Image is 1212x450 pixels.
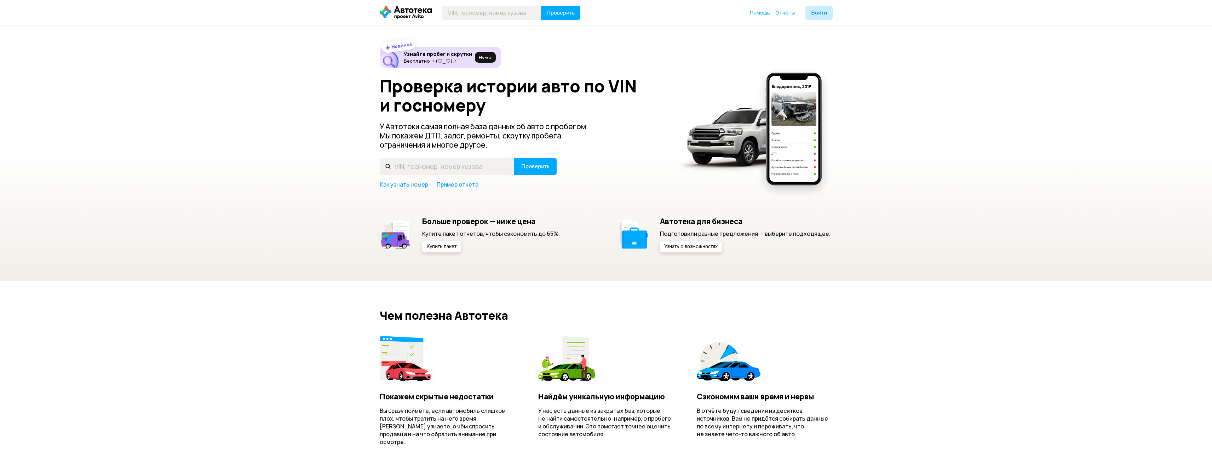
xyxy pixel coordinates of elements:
span: Узнать о возможностях [664,244,718,249]
h2: Чем полезна Автотека [380,309,833,322]
span: Ну‑ка [479,55,492,60]
h5: Больше проверок — ниже цена [422,217,560,226]
p: Купите пакет отчётов, чтобы сэкономить до 65%. [422,230,560,238]
span: Проверить [546,10,575,16]
a: Отчёты [775,9,795,16]
p: У Автотеки самая полная база данных об авто с пробегом. Мы покажем ДТП, залог, ремонты, скрутку п... [380,122,600,149]
p: Вы сразу поймёте, если автомобиль слишком плох, чтобы тратить на него время. [PERSON_NAME] узнает... [380,407,515,446]
span: Войти [811,10,827,16]
span: Купить пакет [426,244,456,249]
h4: Найдём уникальную информацию [538,392,674,401]
h1: Проверка истории авто по VIN и госномеру [380,76,667,115]
button: Проверить [514,158,557,175]
p: У нас есть данные из закрытых баз, которые не найти самостоятельно: например, о пробеге и обслужи... [538,407,674,438]
h6: Узнайте пробег и скрутки [404,51,472,57]
h4: Покажем скрытые недостатки [380,392,515,401]
a: Помощь [750,9,770,16]
p: Подготовили разные предложения — выберите подходящее. [660,230,831,238]
input: VIN, госномер, номер кузова [380,158,515,175]
button: Проверить [541,6,580,20]
p: Бесплатно ヽ(♡‿♡)ノ [404,58,472,64]
p: В отчёте будут сведения из десятков источников. Вам не придётся собирать данные по всему интернет... [697,407,832,438]
button: Купить пакет [422,241,461,252]
a: Пример отчёта [437,181,478,188]
strong: Новинка [391,41,412,50]
button: Узнать о возможностях [660,241,722,252]
button: Войти [805,6,833,20]
h4: Сэкономим ваши время и нервы [697,392,832,401]
h5: Автотека для бизнеса [660,217,831,226]
a: Как узнать номер [380,181,428,188]
input: VIN, госномер, номер кузова [442,6,541,20]
span: Проверить [521,164,550,169]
